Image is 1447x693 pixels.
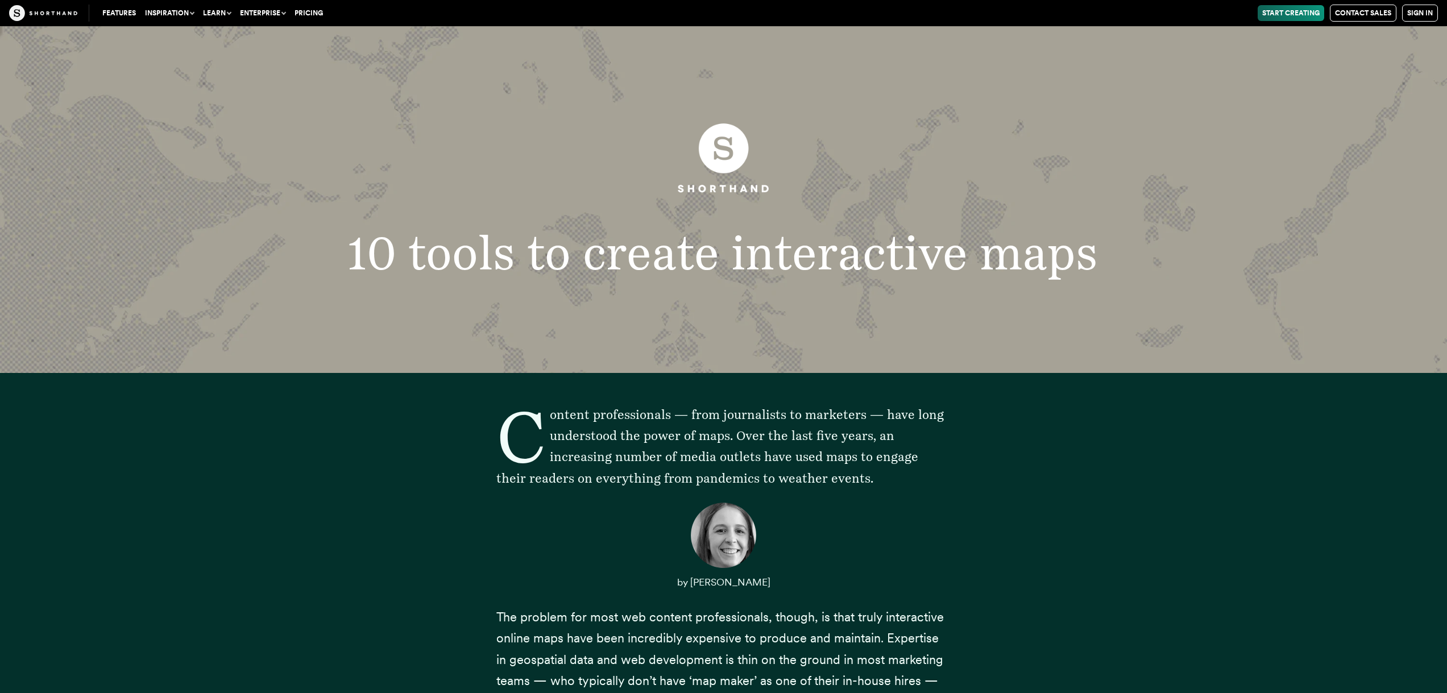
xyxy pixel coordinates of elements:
h1: 10 tools to create interactive maps [306,229,1141,276]
button: Learn [198,5,235,21]
img: The Craft [9,5,77,21]
span: Content professionals — from journalists to marketers — have long understood the power of maps. O... [496,407,944,485]
a: Sign in [1402,5,1438,22]
button: Inspiration [140,5,198,21]
a: Features [98,5,140,21]
button: Enterprise [235,5,290,21]
a: Start Creating [1258,5,1324,21]
p: by [PERSON_NAME] [496,571,951,593]
a: Pricing [290,5,327,21]
a: Contact Sales [1330,5,1396,22]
